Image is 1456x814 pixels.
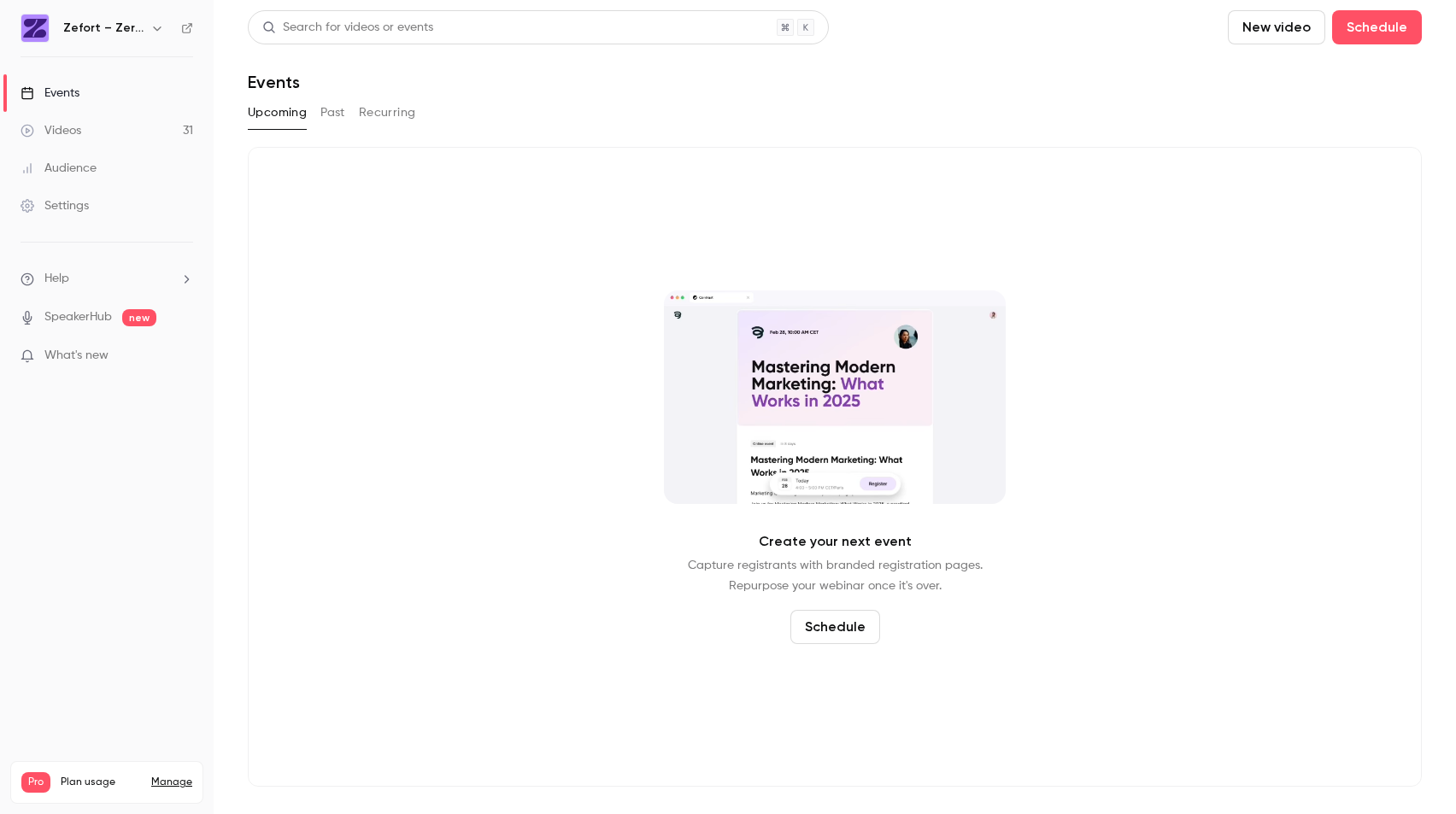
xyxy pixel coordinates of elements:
img: Zefort – Zero-Effort Contract Management [21,15,49,42]
button: New video [1228,10,1325,44]
button: Upcoming [248,99,307,126]
h1: Events [248,72,300,92]
div: Audience [21,160,97,177]
div: Events [21,85,79,102]
button: Schedule [790,610,880,644]
span: Plan usage [61,776,141,789]
span: Pro [21,772,50,793]
p: Capture registrants with branded registration pages. Repurpose your webinar once it's over. [688,555,983,596]
button: Recurring [359,99,416,126]
a: SpeakerHub [44,308,112,326]
div: Search for videos or events [262,19,433,37]
p: Create your next event [759,531,912,552]
h6: Zefort – Zero-Effort Contract Management [63,20,144,37]
span: Help [44,270,69,288]
iframe: Noticeable Trigger [173,348,193,364]
span: What's new [44,347,109,365]
a: Manage [151,776,192,789]
button: Past [320,99,345,126]
button: Schedule [1332,10,1422,44]
div: Videos [21,122,81,139]
div: Settings [21,197,89,214]
span: new [122,309,156,326]
li: help-dropdown-opener [21,270,193,288]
